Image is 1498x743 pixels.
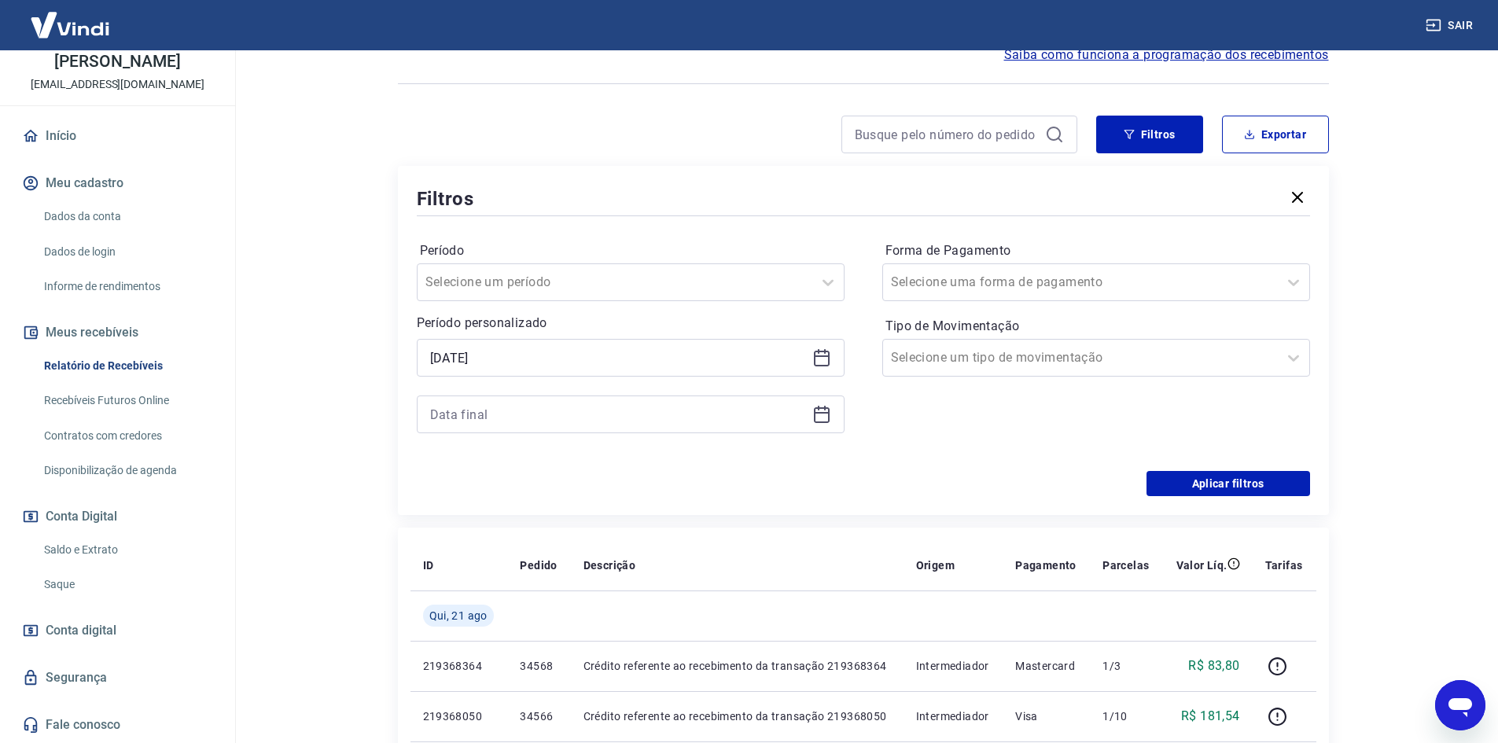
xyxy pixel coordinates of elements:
[916,557,955,573] p: Origem
[885,317,1307,336] label: Tipo de Movimentação
[1265,557,1303,573] p: Tarifas
[1102,557,1149,573] p: Parcelas
[38,384,216,417] a: Recebíveis Futuros Online
[1015,708,1077,724] p: Visa
[38,454,216,487] a: Disponibilização de agenda
[1102,708,1150,724] p: 1/10
[1222,116,1329,153] button: Exportar
[38,200,216,233] a: Dados da conta
[1102,658,1150,674] p: 1/3
[423,557,434,573] p: ID
[1015,557,1077,573] p: Pagamento
[38,236,216,268] a: Dados de login
[19,166,216,200] button: Meu cadastro
[19,613,216,648] a: Conta digital
[19,660,216,695] a: Segurança
[520,658,558,674] p: 34568
[19,315,216,350] button: Meus recebíveis
[38,420,216,452] a: Contratos com credores
[38,534,216,566] a: Saldo e Extrato
[430,346,806,370] input: Data inicial
[31,76,204,93] p: [EMAIL_ADDRESS][DOMAIN_NAME]
[420,241,841,260] label: Período
[1423,11,1479,40] button: Sair
[916,708,991,724] p: Intermediador
[1176,557,1227,573] p: Valor Líq.
[417,186,475,211] h5: Filtros
[423,658,495,674] p: 219368364
[430,403,806,426] input: Data final
[1181,707,1240,726] p: R$ 181,54
[429,608,488,623] span: Qui, 21 ago
[38,350,216,382] a: Relatório de Recebíveis
[1188,657,1239,675] p: R$ 83,80
[417,314,845,333] p: Período personalizado
[1147,471,1310,496] button: Aplicar filtros
[520,708,558,724] p: 34566
[1435,680,1485,730] iframe: Botão para abrir a janela de mensagens, conversa em andamento
[916,658,991,674] p: Intermediador
[583,658,891,674] p: Crédito referente ao recebimento da transação 219368364
[19,1,121,49] img: Vindi
[1096,116,1203,153] button: Filtros
[38,270,216,303] a: Informe de rendimentos
[19,119,216,153] a: Início
[19,708,216,742] a: Fale conosco
[520,557,557,573] p: Pedido
[1004,46,1329,64] a: Saiba como funciona a programação dos recebimentos
[38,568,216,601] a: Saque
[583,557,636,573] p: Descrição
[46,620,116,642] span: Conta digital
[1015,658,1077,674] p: Mastercard
[855,123,1039,146] input: Busque pelo número do pedido
[885,241,1307,260] label: Forma de Pagamento
[423,708,495,724] p: 219368050
[19,499,216,534] button: Conta Digital
[583,708,891,724] p: Crédito referente ao recebimento da transação 219368050
[54,53,180,70] p: [PERSON_NAME]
